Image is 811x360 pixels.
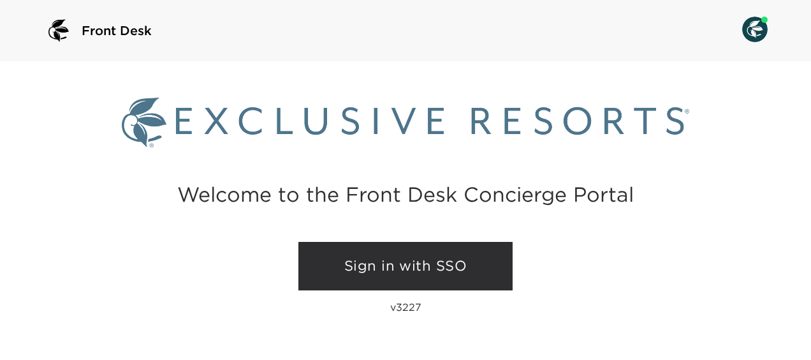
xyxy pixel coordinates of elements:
a: Sign in with SSO [298,242,513,290]
p: v3227 [390,301,421,313]
span: Front Desk [82,22,152,40]
img: Exclusive Resorts logo [122,98,689,147]
img: User [742,17,768,42]
img: logo [43,15,74,46]
h2: Welcome to the Front Desk Concierge Portal [177,184,634,204]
